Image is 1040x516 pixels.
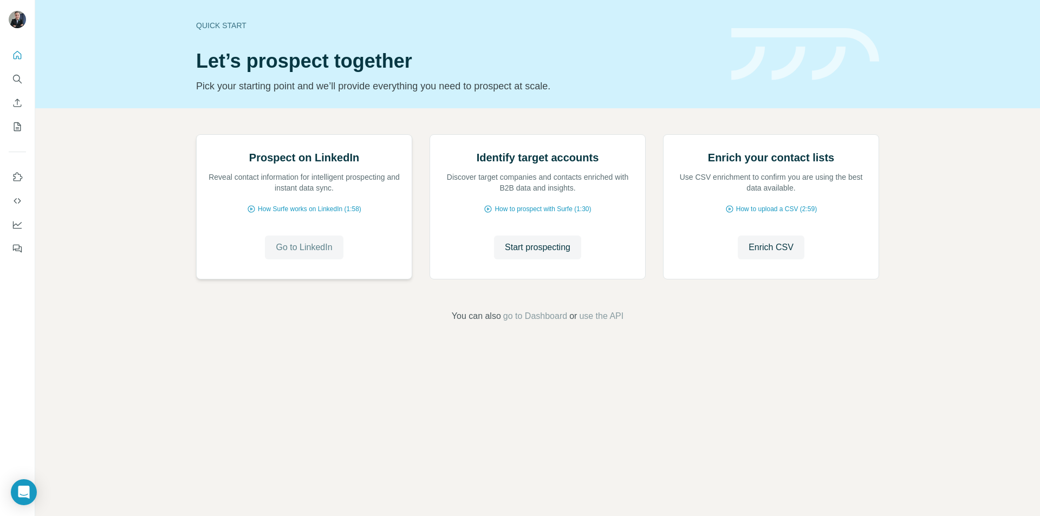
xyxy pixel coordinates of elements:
[738,236,804,259] button: Enrich CSV
[11,479,37,505] div: Open Intercom Messenger
[9,11,26,28] img: Avatar
[9,167,26,187] button: Use Surfe on LinkedIn
[9,93,26,113] button: Enrich CSV
[477,150,599,165] h2: Identify target accounts
[9,69,26,89] button: Search
[196,50,718,72] h1: Let’s prospect together
[736,204,817,214] span: How to upload a CSV (2:59)
[9,239,26,258] button: Feedback
[731,28,879,81] img: banner
[495,204,591,214] span: How to prospect with Surfe (1:30)
[579,310,623,323] button: use the API
[9,117,26,136] button: My lists
[708,150,834,165] h2: Enrich your contact lists
[9,45,26,65] button: Quick start
[9,215,26,234] button: Dashboard
[265,236,343,259] button: Go to LinkedIn
[452,310,501,323] span: You can also
[196,79,718,94] p: Pick your starting point and we’ll provide everything you need to prospect at scale.
[207,172,401,193] p: Reveal contact information for intelligent prospecting and instant data sync.
[674,172,868,193] p: Use CSV enrichment to confirm you are using the best data available.
[249,150,359,165] h2: Prospect on LinkedIn
[503,310,567,323] button: go to Dashboard
[258,204,361,214] span: How Surfe works on LinkedIn (1:58)
[276,241,332,254] span: Go to LinkedIn
[569,310,577,323] span: or
[494,236,581,259] button: Start prospecting
[9,191,26,211] button: Use Surfe API
[196,20,718,31] div: Quick start
[505,241,570,254] span: Start prospecting
[749,241,794,254] span: Enrich CSV
[441,172,634,193] p: Discover target companies and contacts enriched with B2B data and insights.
